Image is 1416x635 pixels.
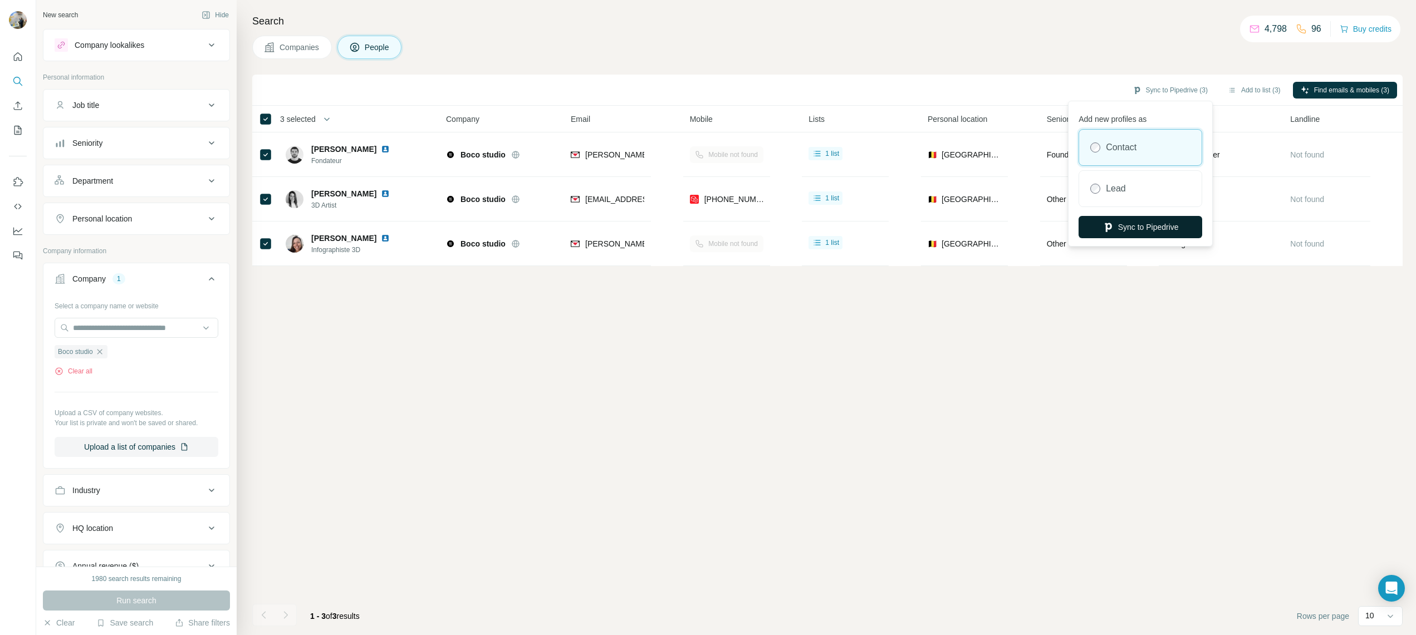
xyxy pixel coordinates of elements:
[1047,150,1076,159] span: Founder
[9,11,27,29] img: Avatar
[1106,141,1136,154] label: Contact
[1079,216,1202,238] button: Sync to Pipedrive
[286,235,303,253] img: Avatar
[571,238,580,249] img: provider findymail logo
[43,553,229,579] button: Annual revenue ($)
[381,189,390,198] img: LinkedIn logo
[43,265,229,297] button: Company1
[310,612,360,621] span: results
[55,408,218,418] p: Upload a CSV of company websites.
[825,238,839,248] span: 1 list
[43,32,229,58] button: Company lookalikes
[9,120,27,140] button: My lists
[1047,239,1066,248] span: Other
[72,137,102,149] div: Seniority
[311,233,376,244] span: [PERSON_NAME]
[326,612,332,621] span: of
[75,40,144,51] div: Company lookalikes
[72,100,99,111] div: Job title
[9,47,27,67] button: Quick start
[571,114,590,125] span: Email
[72,175,113,186] div: Department
[1265,22,1287,36] p: 4,798
[704,195,775,204] span: [PHONE_NUMBER]
[381,234,390,243] img: LinkedIn logo
[1290,114,1320,125] span: Landline
[809,114,825,125] span: Lists
[571,149,580,160] img: provider findymail logo
[332,612,337,621] span: 3
[43,168,229,194] button: Department
[286,146,303,164] img: Avatar
[381,145,390,154] img: LinkedIn logo
[194,7,237,23] button: Hide
[43,477,229,504] button: Industry
[43,10,78,20] div: New search
[55,418,218,428] p: Your list is private and won't be saved or shared.
[1311,22,1321,36] p: 96
[1340,21,1391,37] button: Buy credits
[460,149,506,160] span: Boco studio
[9,96,27,116] button: Enrich CSV
[43,246,230,256] p: Company information
[928,149,937,160] span: 🇧🇪
[1293,82,1397,99] button: Find emails & mobiles (3)
[585,239,846,248] span: [PERSON_NAME][EMAIL_ADDRESS][PERSON_NAME][DOMAIN_NAME]
[928,194,937,205] span: 🇧🇪
[43,205,229,232] button: Personal location
[460,194,506,205] span: Boco studio
[72,560,139,572] div: Annual revenue ($)
[43,515,229,542] button: HQ location
[446,195,455,204] img: Logo of Boco studio
[1106,182,1126,195] label: Lead
[928,238,937,249] span: 🇧🇪
[928,114,987,125] span: Personal location
[1047,114,1077,125] span: Seniority
[175,617,230,628] button: Share filters
[92,574,182,584] div: 1980 search results remaining
[58,347,93,357] span: Boco studio
[446,150,455,159] img: Logo of Boco studio
[72,273,106,284] div: Company
[1079,109,1202,125] p: Add new profiles as
[690,194,699,205] img: provider prospeo logo
[72,523,113,534] div: HQ location
[96,617,153,628] button: Save search
[55,297,218,311] div: Select a company name or website
[311,200,403,210] span: 3D Artist
[9,196,27,216] button: Use Surfe API
[280,42,320,53] span: Companies
[9,172,27,192] button: Use Surfe on LinkedIn
[942,194,1001,205] span: [GEOGRAPHIC_DATA]
[311,189,376,198] span: [PERSON_NAME]
[9,71,27,91] button: Search
[43,92,229,119] button: Job title
[1220,82,1288,99] button: Add to list (3)
[280,114,316,125] span: 3 selected
[43,130,229,156] button: Seniority
[460,238,506,249] span: Boco studio
[55,366,92,376] button: Clear all
[286,190,303,208] img: Avatar
[446,114,479,125] span: Company
[1290,239,1324,248] span: Not found
[311,156,403,166] span: Fondateur
[1314,85,1389,95] span: Find emails & mobiles (3)
[1365,610,1374,621] p: 10
[55,437,218,457] button: Upload a list of companies
[252,13,1403,29] h4: Search
[1047,195,1066,204] span: Other
[446,239,455,248] img: Logo of Boco studio
[585,150,781,159] span: [PERSON_NAME][EMAIL_ADDRESS][DOMAIN_NAME]
[825,149,839,159] span: 1 list
[942,149,1001,160] span: [GEOGRAPHIC_DATA]
[311,144,376,155] span: [PERSON_NAME]
[72,213,132,224] div: Personal location
[311,245,403,255] span: Infographiste 3D
[1290,195,1324,204] span: Not found
[310,612,326,621] span: 1 - 3
[9,221,27,241] button: Dashboard
[1297,611,1349,622] span: Rows per page
[112,274,125,284] div: 1
[1378,575,1405,602] div: Open Intercom Messenger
